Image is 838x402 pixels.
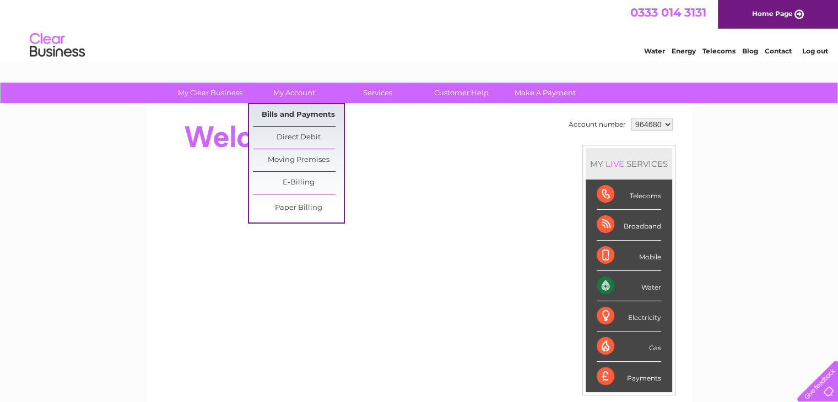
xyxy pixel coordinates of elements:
div: Water [597,271,661,301]
div: Telecoms [597,180,661,210]
div: Electricity [597,301,661,332]
div: Broadband [597,210,661,240]
a: My Clear Business [165,83,256,103]
a: Telecoms [702,47,736,55]
div: Clear Business is a trading name of Verastar Limited (registered in [GEOGRAPHIC_DATA] No. 3667643... [159,6,680,53]
a: Direct Debit [253,127,344,149]
a: My Account [248,83,339,103]
a: Moving Premises [253,149,344,171]
div: MY SERVICES [586,148,672,180]
div: Payments [597,362,661,392]
img: logo.png [29,29,85,62]
a: Energy [672,47,696,55]
div: Mobile [597,241,661,271]
a: 0333 014 3131 [630,6,706,19]
a: Log out [802,47,828,55]
a: Bills and Payments [253,104,344,126]
a: Paper Billing [253,197,344,219]
a: Make A Payment [500,83,591,103]
a: Customer Help [416,83,507,103]
a: Services [332,83,423,103]
div: LIVE [603,159,626,169]
a: Water [644,47,665,55]
td: Account number [566,115,629,134]
a: Blog [742,47,758,55]
a: Contact [765,47,792,55]
div: Gas [597,332,661,362]
a: E-Billing [253,172,344,194]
